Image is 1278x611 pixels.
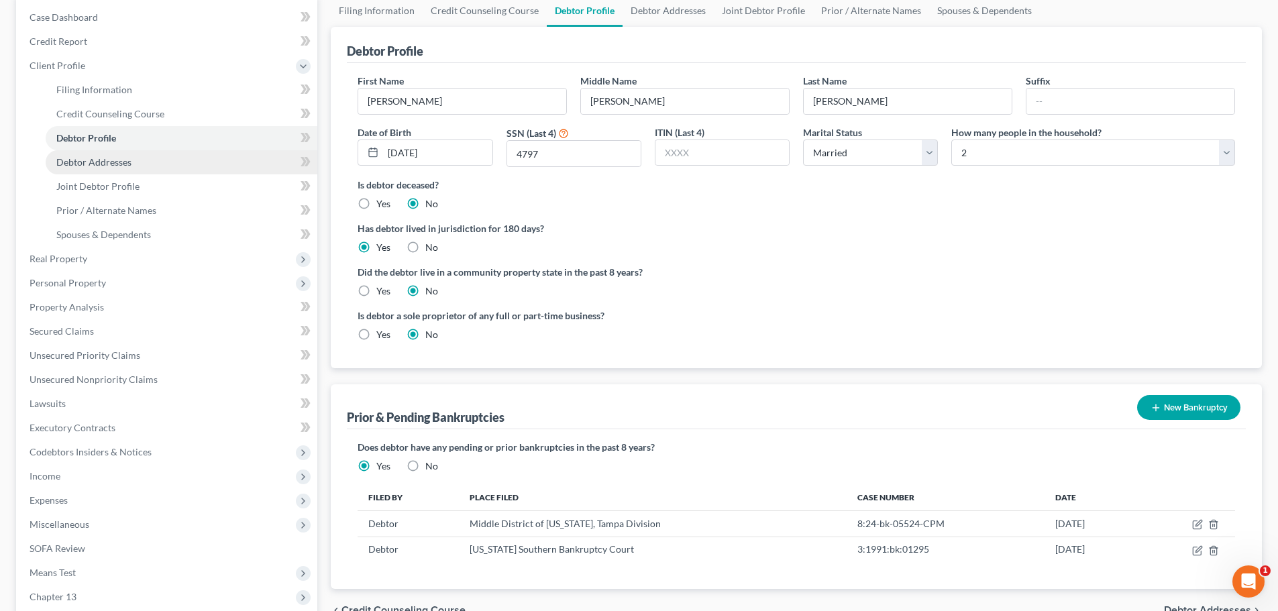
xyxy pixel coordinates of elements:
span: Real Property [30,253,87,264]
span: Joint Debtor Profile [56,180,140,192]
label: Is debtor a sole proprietor of any full or part-time business? [358,309,790,323]
span: Credit Report [30,36,87,47]
a: Filing Information [46,78,317,102]
label: Marital Status [803,125,862,140]
a: Debtor Profile [46,126,317,150]
div: Prior & Pending Bankruptcies [347,409,504,425]
label: How many people in the household? [951,125,1102,140]
span: Secured Claims [30,325,94,337]
span: Chapter 13 [30,591,76,602]
label: Did the debtor live in a community property state in the past 8 years? [358,265,1235,279]
label: ITIN (Last 4) [655,125,704,140]
a: Unsecured Nonpriority Claims [19,368,317,392]
a: Executory Contracts [19,416,317,440]
td: 8:24-bk-05524-CPM [847,511,1045,537]
span: Spouses & Dependents [56,229,151,240]
label: Yes [376,459,390,473]
input: XXXX [655,140,789,166]
input: -- [1026,89,1234,114]
a: Prior / Alternate Names [46,199,317,223]
span: Debtor Addresses [56,156,131,168]
a: SOFA Review [19,537,317,561]
span: Credit Counseling Course [56,108,164,119]
span: Miscellaneous [30,518,89,530]
span: Income [30,470,60,482]
span: Prior / Alternate Names [56,205,156,216]
a: Unsecured Priority Claims [19,343,317,368]
span: Personal Property [30,277,106,288]
span: Property Analysis [30,301,104,313]
span: Codebtors Insiders & Notices [30,446,152,457]
input: -- [804,89,1012,114]
span: Filing Information [56,84,132,95]
button: New Bankruptcy [1137,395,1240,420]
span: Unsecured Priority Claims [30,349,140,361]
td: Debtor [358,537,459,562]
label: Yes [376,328,390,341]
input: XXXX [507,141,641,166]
a: Credit Counseling Course [46,102,317,126]
span: Unsecured Nonpriority Claims [30,374,158,385]
label: Is debtor deceased? [358,178,1235,192]
input: -- [358,89,566,114]
a: Case Dashboard [19,5,317,30]
th: Filed By [358,484,459,510]
input: M.I [581,89,789,114]
iframe: Intercom live chat [1232,565,1265,598]
a: Lawsuits [19,392,317,416]
label: Date of Birth [358,125,411,140]
span: Lawsuits [30,398,66,409]
label: Yes [376,284,390,298]
label: SSN (Last 4) [507,126,556,140]
span: Executory Contracts [30,422,115,433]
a: Spouses & Dependents [46,223,317,247]
label: First Name [358,74,404,88]
label: Last Name [803,74,847,88]
a: Debtor Addresses [46,150,317,174]
label: No [425,241,438,254]
input: MM/DD/YYYY [383,140,492,166]
label: Has debtor lived in jurisdiction for 180 days? [358,221,1235,235]
td: Middle District of [US_STATE], Tampa Division [459,511,846,537]
td: 3:1991:bk:01295 [847,537,1045,562]
div: Debtor Profile [347,43,423,59]
label: No [425,459,438,473]
span: Debtor Profile [56,132,116,144]
span: Means Test [30,567,76,578]
td: Debtor [358,511,459,537]
span: Case Dashboard [30,11,98,23]
span: SOFA Review [30,543,85,554]
label: Middle Name [580,74,637,88]
label: No [425,284,438,298]
td: [DATE] [1045,537,1137,562]
label: Yes [376,197,390,211]
th: Place Filed [459,484,846,510]
label: Yes [376,241,390,254]
th: Case Number [847,484,1045,510]
label: No [425,197,438,211]
td: [US_STATE] Southern Bankruptcy Court [459,537,846,562]
label: No [425,328,438,341]
a: Joint Debtor Profile [46,174,317,199]
span: Client Profile [30,60,85,71]
a: Credit Report [19,30,317,54]
span: 1 [1260,565,1271,576]
label: Does debtor have any pending or prior bankruptcies in the past 8 years? [358,440,1235,454]
label: Suffix [1026,74,1051,88]
a: Secured Claims [19,319,317,343]
td: [DATE] [1045,511,1137,537]
a: Property Analysis [19,295,317,319]
span: Expenses [30,494,68,506]
th: Date [1045,484,1137,510]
